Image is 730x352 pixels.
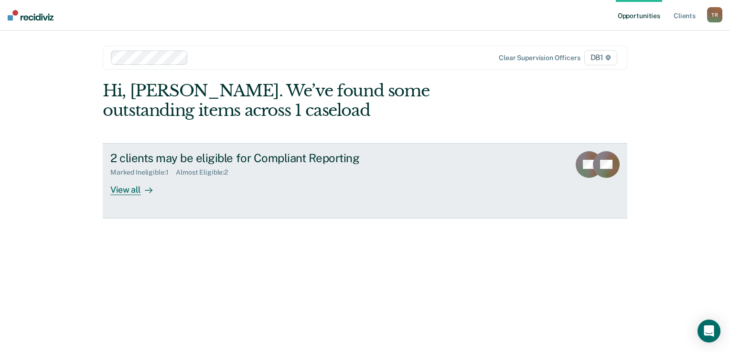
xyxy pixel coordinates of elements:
div: Clear supervision officers [499,54,580,62]
div: Hi, [PERSON_NAME]. We’ve found some outstanding items across 1 caseload [103,81,522,120]
div: View all [110,176,164,195]
div: Open Intercom Messenger [698,320,720,342]
a: 2 clients may be eligible for Compliant ReportingMarked Ineligible:1Almost Eligible:2View all [103,143,627,218]
div: Marked Ineligible : 1 [110,168,176,176]
div: T R [707,7,722,22]
span: D81 [584,50,617,65]
img: Recidiviz [8,10,54,21]
div: Almost Eligible : 2 [176,168,236,176]
button: TR [707,7,722,22]
div: 2 clients may be eligible for Compliant Reporting [110,151,446,165]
